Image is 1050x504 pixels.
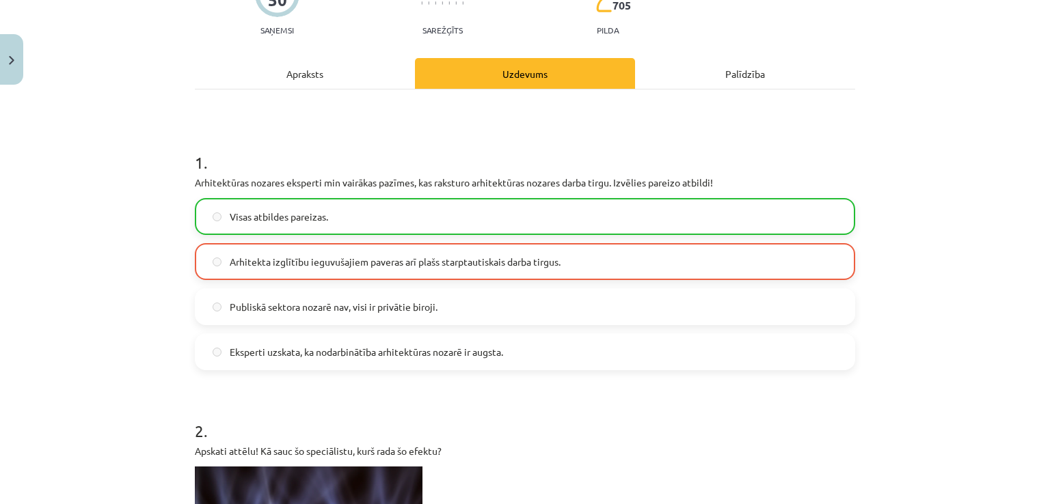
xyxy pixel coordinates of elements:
span: Arhitekta izglītību ieguvušajiem paveras arī plašs starptautiskais darba tirgus. [230,255,561,269]
input: Eksperti uzskata, ka nodarbinātība arhitektūras nozarē ir augsta. [213,348,221,356]
p: Sarežģīts [422,25,463,35]
span: Eksperti uzskata, ka nodarbinātība arhitektūras nozarē ir augsta. [230,345,503,359]
img: icon-short-line-57e1e144782c952c97e751825c79c345078a6d821885a25fce030b3d8c18986b.svg [428,1,429,5]
h1: 2 . [195,397,855,440]
input: Publiskā sektora nozarē nav, visi ir privātie biroji. [213,303,221,311]
div: Uzdevums [415,58,635,89]
p: pilda [597,25,619,35]
input: Visas atbildes pareizas. [213,212,221,221]
h1: 1 . [195,129,855,171]
img: icon-short-line-57e1e144782c952c97e751825c79c345078a6d821885a25fce030b3d8c18986b.svg [435,1,436,5]
img: icon-short-line-57e1e144782c952c97e751825c79c345078a6d821885a25fce030b3d8c18986b.svg [442,1,443,5]
span: Visas atbildes pareizas. [230,210,328,224]
img: icon-close-lesson-0947bae3869378f0d4975bcd49f059093ad1ed9edebbc8119c70593378902aed.svg [9,56,14,65]
div: Palīdzība [635,58,855,89]
img: icon-short-line-57e1e144782c952c97e751825c79c345078a6d821885a25fce030b3d8c18986b.svg [421,1,422,5]
input: Arhitekta izglītību ieguvušajiem paveras arī plašs starptautiskais darba tirgus. [213,257,221,266]
p: Arhitektūras nozares eksperti min vairākas pazīmes, kas raksturo arhitektūras nozares darba tirgu... [195,176,855,190]
p: Apskati attēlu! Kā sauc šo speciālistu, kurš rada šo efektu? [195,444,855,458]
img: icon-short-line-57e1e144782c952c97e751825c79c345078a6d821885a25fce030b3d8c18986b.svg [462,1,463,5]
div: Apraksts [195,58,415,89]
img: icon-short-line-57e1e144782c952c97e751825c79c345078a6d821885a25fce030b3d8c18986b.svg [448,1,450,5]
span: Publiskā sektora nozarē nav, visi ir privātie biroji. [230,300,437,314]
img: icon-short-line-57e1e144782c952c97e751825c79c345078a6d821885a25fce030b3d8c18986b.svg [455,1,457,5]
p: Saņemsi [255,25,299,35]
